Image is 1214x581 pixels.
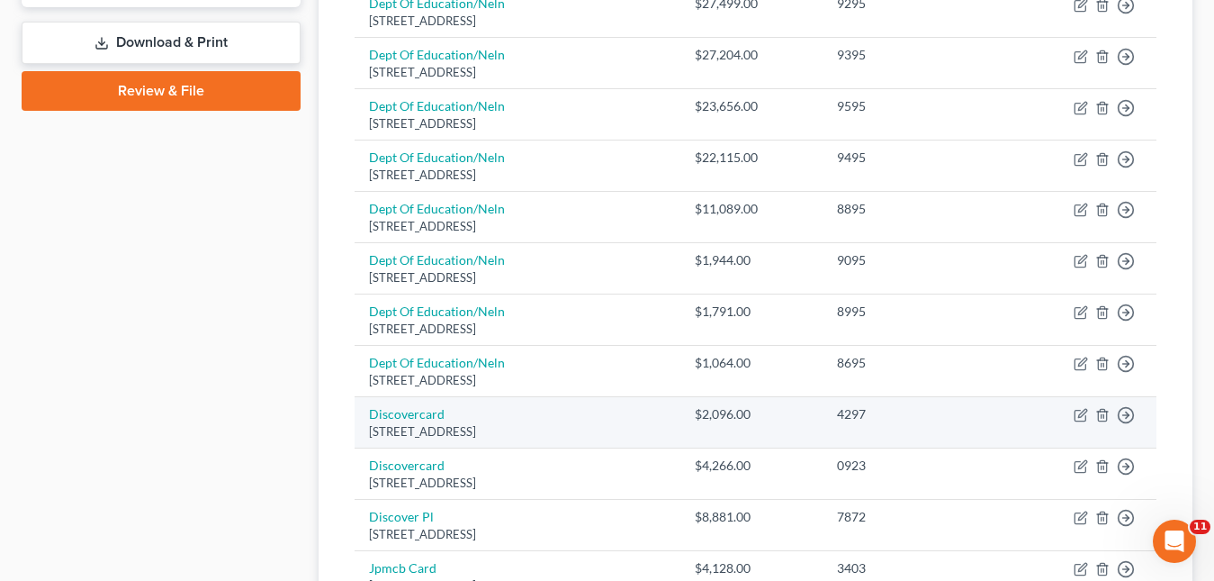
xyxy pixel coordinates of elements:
a: Dept Of Education/Neln [369,304,505,319]
a: Download & Print [22,22,301,64]
a: Review & File [22,71,301,111]
a: Discovercard [369,406,445,422]
div: $1,064.00 [695,354,808,372]
div: $1,944.00 [695,251,808,269]
div: [STREET_ADDRESS] [369,115,666,132]
iframe: Intercom live chat [1153,520,1196,563]
div: [STREET_ADDRESS] [369,269,666,286]
div: 4297 [837,405,992,423]
div: [STREET_ADDRESS] [369,321,666,338]
div: $27,204.00 [695,46,808,64]
a: Dept Of Education/Neln [369,355,505,370]
div: 0923 [837,457,992,475]
div: $8,881.00 [695,508,808,526]
div: $4,266.00 [695,457,808,475]
div: [STREET_ADDRESS] [369,13,666,30]
div: $22,115.00 [695,149,808,167]
div: 9595 [837,97,992,115]
div: [STREET_ADDRESS] [369,64,666,81]
span: 11 [1190,520,1210,534]
div: 8895 [837,200,992,218]
div: $23,656.00 [695,97,808,115]
a: Jpmcb Card [369,560,436,576]
div: [STREET_ADDRESS] [369,167,666,184]
div: [STREET_ADDRESS] [369,475,666,492]
a: Discovercard [369,458,445,473]
div: $11,089.00 [695,200,808,218]
div: 3403 [837,559,992,577]
div: $2,096.00 [695,405,808,423]
div: 7872 [837,508,992,526]
a: Dept Of Education/Neln [369,47,505,62]
div: 9395 [837,46,992,64]
div: $4,128.00 [695,559,808,577]
a: Dept Of Education/Neln [369,150,505,165]
div: [STREET_ADDRESS] [369,372,666,389]
div: 9095 [837,251,992,269]
div: 9495 [837,149,992,167]
a: Dept Of Education/Neln [369,252,505,268]
a: Dept Of Education/Neln [369,98,505,113]
div: [STREET_ADDRESS] [369,526,666,543]
div: 8995 [837,303,992,321]
div: $1,791.00 [695,303,808,321]
a: Discover Pl [369,509,434,524]
div: [STREET_ADDRESS] [369,218,666,235]
a: Dept Of Education/Neln [369,201,505,216]
div: [STREET_ADDRESS] [369,423,666,440]
div: 8695 [837,354,992,372]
